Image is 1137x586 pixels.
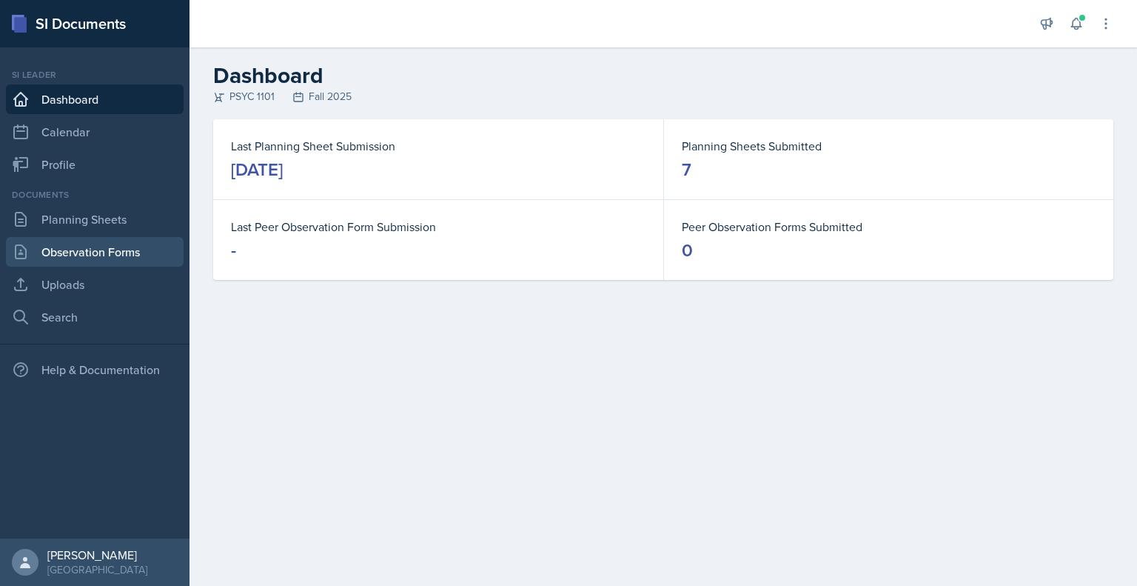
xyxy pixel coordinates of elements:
[47,547,147,562] div: [PERSON_NAME]
[6,270,184,299] a: Uploads
[682,239,693,262] div: 0
[6,302,184,332] a: Search
[231,218,645,236] dt: Last Peer Observation Form Submission
[682,218,1096,236] dt: Peer Observation Forms Submitted
[231,158,283,182] div: [DATE]
[213,62,1113,89] h2: Dashboard
[6,84,184,114] a: Dashboard
[47,562,147,577] div: [GEOGRAPHIC_DATA]
[6,68,184,81] div: Si leader
[682,158,691,182] div: 7
[213,89,1113,104] div: PSYC 1101 Fall 2025
[6,150,184,179] a: Profile
[6,355,184,384] div: Help & Documentation
[231,137,645,155] dt: Last Planning Sheet Submission
[6,117,184,147] a: Calendar
[231,239,236,262] div: -
[682,137,1096,155] dt: Planning Sheets Submitted
[6,188,184,202] div: Documents
[6,237,184,267] a: Observation Forms
[6,204,184,234] a: Planning Sheets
